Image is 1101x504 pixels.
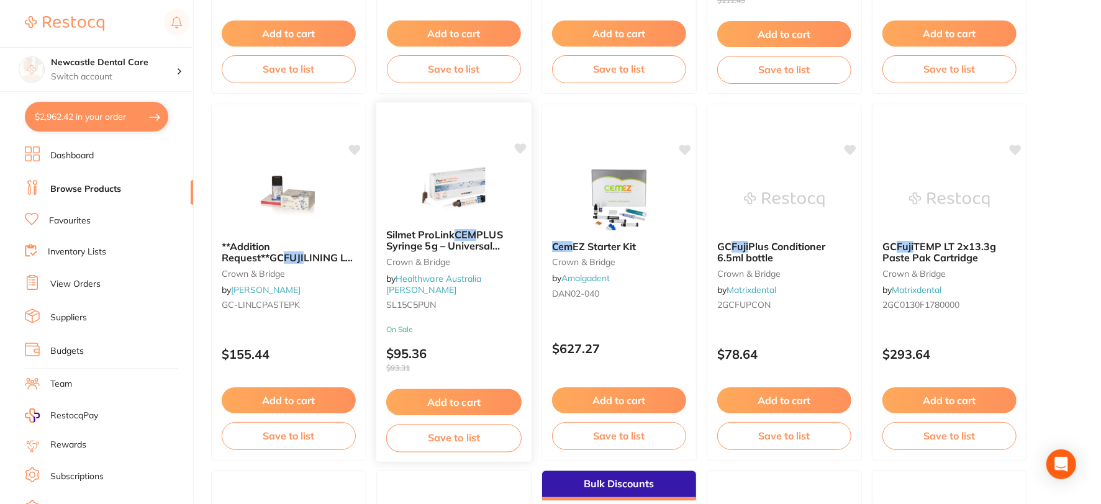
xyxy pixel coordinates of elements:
span: DAN02-040 [552,288,599,299]
span: RestocqPay [50,410,98,422]
img: Newcastle Dental Care [19,57,44,82]
a: Budgets [50,345,84,358]
h4: Newcastle Dental Care [51,56,176,69]
img: Restocq Logo [25,16,104,31]
a: Subscriptions [50,470,104,483]
b: Cem EZ Starter Kit [552,241,686,252]
small: crown & bridge [717,269,851,279]
span: by [717,284,776,295]
a: Restocq Logo [25,9,104,38]
a: Inventory Lists [48,246,106,258]
a: Matrixdental [892,284,941,295]
button: Save to list [387,55,521,83]
button: Add to cart [882,387,1017,413]
small: crown & bridge [882,269,1017,279]
a: Healthware Australia [PERSON_NAME] [386,272,482,295]
span: by [882,284,941,295]
img: Silmet ProLink CEM PLUS Syringe 5g – Universal shade [413,156,494,218]
button: Save to list [882,55,1017,83]
p: $95.36 [386,346,522,372]
button: Save to list [882,422,1017,449]
button: Add to cart [222,20,356,47]
em: Fuji [897,240,913,253]
button: Add to cart [386,389,522,416]
span: **Addition Request**GC [222,240,284,264]
span: by [222,284,301,295]
button: Save to list [552,55,686,83]
button: Save to list [222,55,356,83]
img: GC Fuji Plus Conditioner 6.5ml bottle [744,169,825,231]
button: Save to list [386,424,522,452]
span: 2GCFUPCON [717,299,771,310]
p: $627.27 [552,341,686,356]
a: Favourites [49,215,91,227]
em: FUJI [284,251,304,264]
em: Fuji [732,240,748,253]
p: Switch account [51,71,176,83]
span: $93.31 [386,364,522,372]
button: Add to cart [717,21,851,47]
small: Crown & Bridge [386,257,522,267]
span: Plus Conditioner 6.5ml bottle [717,240,825,264]
b: GC Fuji TEMP LT 2x13.3g Paste Pak Cartridge [882,241,1017,264]
img: **Addition Request**GC FUJI LINING LC - Light-Cured Glass Ionomer Lining Material - 7g Paste Pak ... [248,169,329,231]
b: Silmet ProLink CEM PLUS Syringe 5g – Universal shade [386,229,522,252]
span: EZ Starter Kit [573,240,636,253]
a: Matrixdental [727,284,776,295]
a: Rewards [50,439,86,451]
span: GC [717,240,732,253]
button: Save to list [552,422,686,449]
span: PLUS Syringe 5g – Universal shade [386,228,503,264]
button: $2,962.42 in your order [25,102,168,132]
button: Save to list [717,422,851,449]
p: $155.44 [222,347,356,361]
small: crown & bridge [222,269,356,279]
button: Add to cart [222,387,356,413]
em: CEM [455,228,476,241]
div: Open Intercom Messenger [1046,449,1076,479]
small: crown & bridge [552,257,686,267]
button: Save to list [717,56,851,83]
a: Amalgadent [561,272,610,284]
p: $78.64 [717,347,851,361]
img: GC Fuji TEMP LT 2x13.3g Paste Pak Cartridge [909,169,990,231]
span: GC-LINLCPASTEPK [222,299,300,310]
button: Add to cart [882,20,1017,47]
span: GC [882,240,897,253]
small: On Sale [386,325,522,334]
span: Silmet ProLink [386,228,455,241]
a: Suppliers [50,312,87,324]
span: SL15C5PUN [386,299,437,310]
span: by [386,272,482,295]
button: Add to cart [387,20,521,47]
span: by [552,272,610,284]
img: RestocqPay [25,408,40,423]
img: Cem EZ Starter Kit [579,169,659,231]
b: **Addition Request**GC FUJI LINING LC - Light-Cured Glass Ionomer Lining Material - 7g Paste Pak ... [222,241,356,264]
button: Add to cart [552,387,686,413]
em: Cem [552,240,573,253]
button: Save to list [222,422,356,449]
a: View Orders [50,278,101,290]
a: Dashboard [50,150,94,162]
a: [PERSON_NAME] [231,284,301,295]
p: $293.64 [882,347,1017,361]
button: Add to cart [717,387,851,413]
a: Team [50,378,72,390]
a: RestocqPay [25,408,98,423]
div: Bulk Discounts [542,471,696,501]
button: Add to cart [552,20,686,47]
b: GC Fuji Plus Conditioner 6.5ml bottle [717,241,851,264]
a: Browse Products [50,183,121,196]
span: 2GC0130F1780000 [882,299,959,310]
span: TEMP LT 2x13.3g Paste Pak Cartridge [882,240,996,264]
